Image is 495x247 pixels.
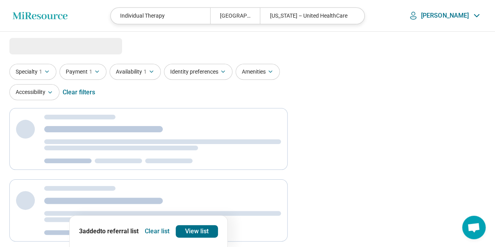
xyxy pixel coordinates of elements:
[421,12,469,20] p: [PERSON_NAME]
[9,64,56,80] button: Specialty1
[59,64,106,80] button: Payment1
[164,64,232,80] button: Identity preferences
[100,227,139,235] span: to referral list
[79,227,139,236] p: 3 added
[236,64,280,80] button: Amenities
[110,64,161,80] button: Availability1
[144,68,147,76] span: 1
[63,83,95,102] div: Clear filters
[462,216,486,239] div: Open chat
[260,8,359,24] div: [US_STATE] – United HealthCare
[142,225,173,238] button: Clear list
[111,8,210,24] div: Individual Therapy
[210,8,260,24] div: [GEOGRAPHIC_DATA], [GEOGRAPHIC_DATA]
[39,68,42,76] span: 1
[176,225,218,238] a: View list
[89,68,92,76] span: 1
[9,84,59,100] button: Accessibility
[9,38,75,54] span: Loading...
